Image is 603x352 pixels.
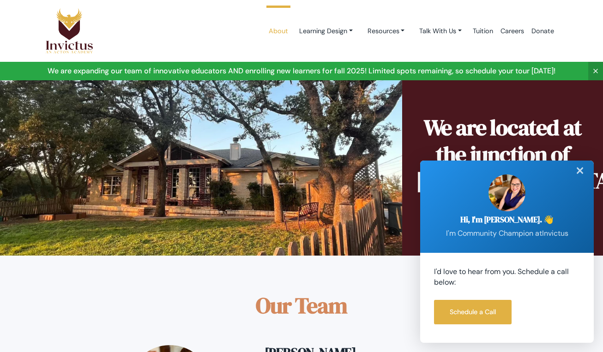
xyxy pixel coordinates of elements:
a: About [265,12,292,51]
a: Schedule a Call [434,300,512,324]
span: Invictus [542,228,568,238]
a: Learning Design [292,23,360,40]
img: sarah.jpg [488,174,525,211]
a: Tuition [469,12,497,51]
p: [STREET_ADDRESS]. [416,194,589,205]
p: I'd love to hear from you. Schedule a call below: [434,267,580,288]
h2: Hi, I'm [PERSON_NAME]. 👋 [434,215,580,225]
h2: Our Team [45,292,558,319]
img: Logo [45,8,93,54]
a: Talk With Us [412,23,469,40]
a: Resources [360,23,412,40]
div: ✕ [571,161,589,181]
a: Careers [497,12,528,51]
p: I'm Community Champion at [434,228,580,239]
h2: We are located at the junction of [GEOGRAPHIC_DATA]/[GEOGRAPHIC_DATA]/[GEOGRAPHIC_DATA] [416,114,589,194]
a: Donate [528,12,558,51]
